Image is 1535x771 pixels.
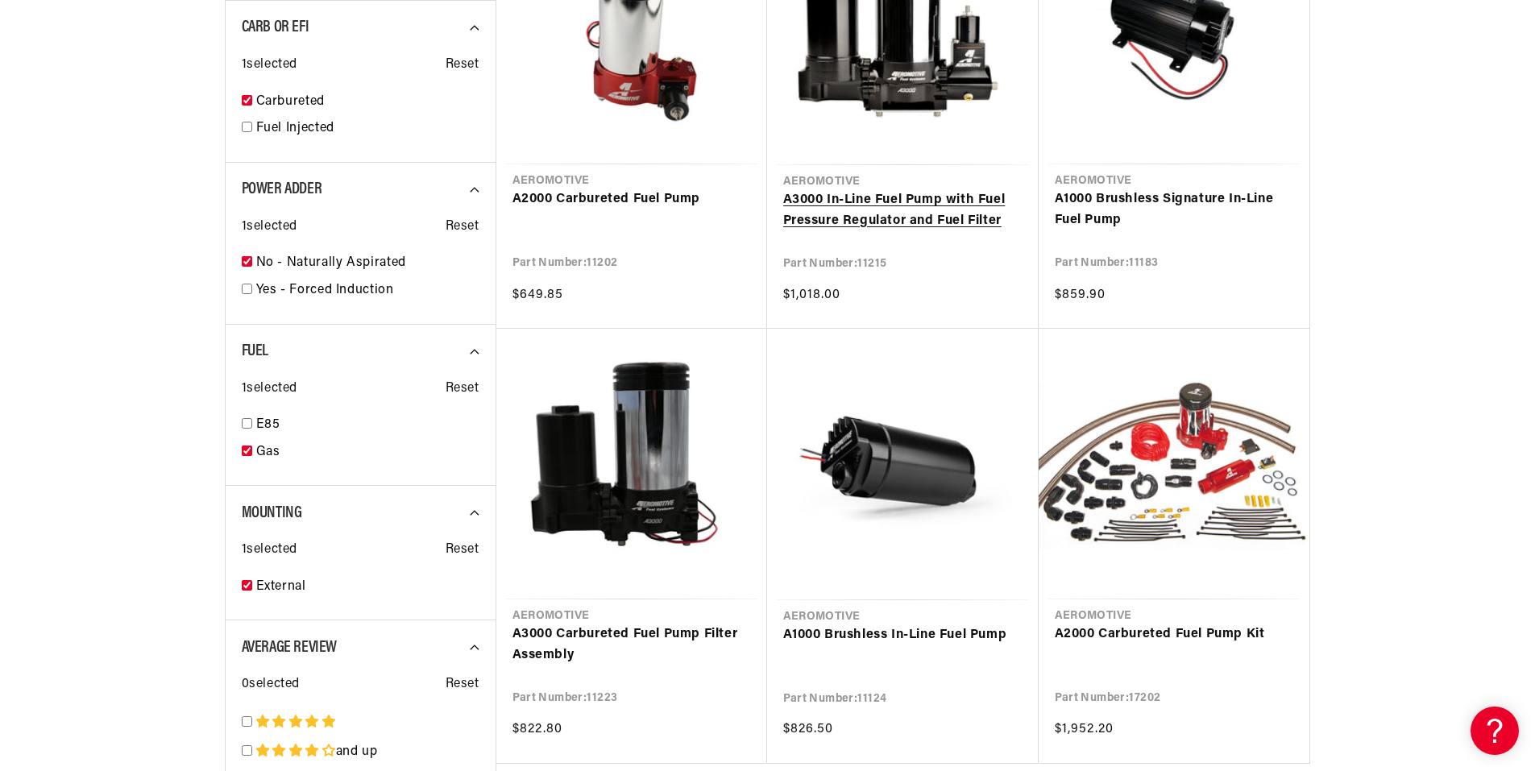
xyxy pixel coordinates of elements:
a: A1000 Brushless Signature In-Line Fuel Pump [1055,189,1293,230]
span: Power Adder [242,181,322,197]
span: Mounting [242,505,302,521]
span: 1 selected [242,217,297,238]
a: A3000 Carbureted Fuel Pump Filter Assembly [512,624,751,665]
span: Reset [446,379,479,400]
a: Gas [256,442,479,463]
a: Yes - Forced Induction [256,280,479,301]
a: A1000 Brushless In-Line Fuel Pump [783,625,1023,646]
a: Carbureted [256,92,479,113]
span: Average Review [242,640,337,656]
span: CARB or EFI [242,19,309,35]
a: Fuel Injected [256,118,479,139]
span: 1 selected [242,55,297,76]
span: Reset [446,540,479,561]
span: and up [336,745,378,758]
span: Fuel [242,343,268,359]
span: 0 selected [242,674,300,695]
a: External [256,577,479,598]
span: Reset [446,674,479,695]
a: A2000 Carbureted Fuel Pump [512,189,751,210]
span: Reset [446,217,479,238]
span: 1 selected [242,540,297,561]
a: No - Naturally Aspirated [256,253,479,274]
span: Reset [446,55,479,76]
a: A2000 Carbureted Fuel Pump Kit [1055,624,1293,645]
a: E85 [256,415,479,436]
span: 1 selected [242,379,297,400]
a: A3000 In-Line Fuel Pump with Fuel Pressure Regulator and Fuel Filter [783,190,1023,231]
